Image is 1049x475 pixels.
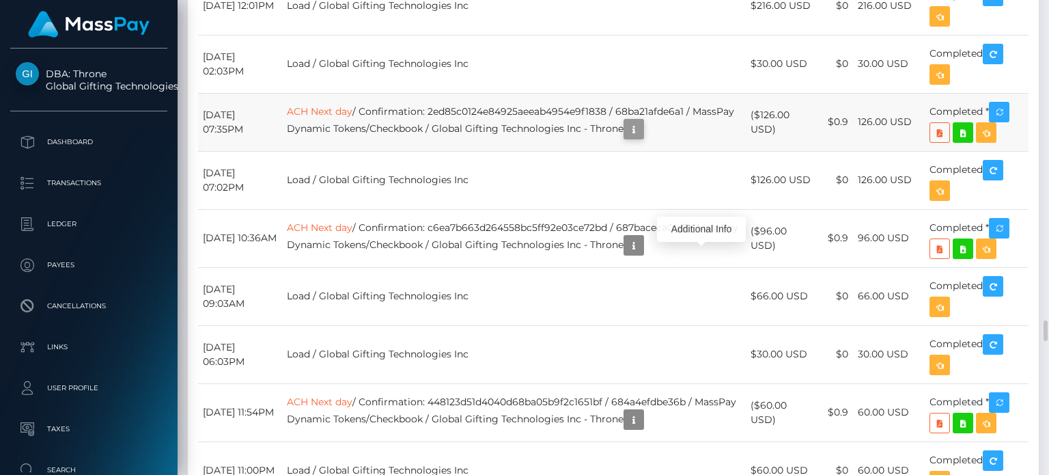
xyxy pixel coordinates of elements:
td: Completed [925,325,1029,383]
td: [DATE] 09:03AM [198,267,282,325]
span: DBA: Throne Global Gifting Technologies Inc [10,68,167,92]
td: $0.9 [818,93,853,151]
p: Links [16,337,162,357]
td: [DATE] 11:54PM [198,383,282,442]
td: Load / Global Gifting Technologies Inc [282,35,746,93]
p: Transactions [16,173,162,193]
td: $126.00 USD [746,151,818,209]
td: 66.00 USD [853,267,925,325]
a: Ledger [10,207,167,241]
td: ($96.00 USD) [746,209,818,267]
a: Cancellations [10,289,167,323]
td: [DATE] 02:03PM [198,35,282,93]
td: $30.00 USD [746,325,818,383]
td: [DATE] 07:35PM [198,93,282,151]
a: ACH Next day [287,396,352,408]
td: / Confirmation: 2ed85c0124e84925aeeab4954e9f1838 / 68ba21afde6a1 / MassPay Dynamic Tokens/Checkbo... [282,93,746,151]
td: $66.00 USD [746,267,818,325]
td: 126.00 USD [853,93,925,151]
td: / Confirmation: 448123d51d4040d68ba05b9f2c1651bf / 684a4efdbe36b / MassPay Dynamic Tokens/Checkbo... [282,383,746,442]
td: 126.00 USD [853,151,925,209]
td: $0 [818,35,853,93]
td: Load / Global Gifting Technologies Inc [282,325,746,383]
a: ACH Next day [287,105,352,118]
p: Dashboard [16,132,162,152]
p: Taxes [16,419,162,439]
p: Payees [16,255,162,275]
a: Links [10,330,167,364]
td: Completed * [925,209,1029,267]
td: [DATE] 10:36AM [198,209,282,267]
td: Completed * [925,383,1029,442]
td: / Confirmation: c6ea7b663d264558bc5ff92e03ce72bd / 687baceca0fe7 / MassPay Dynamic Tokens/Checkbo... [282,209,746,267]
td: Load / Global Gifting Technologies Inc [282,267,746,325]
td: Load / Global Gifting Technologies Inc [282,151,746,209]
td: ($126.00 USD) [746,93,818,151]
td: 30.00 USD [853,35,925,93]
td: $30.00 USD [746,35,818,93]
a: Taxes [10,412,167,446]
a: Transactions [10,166,167,200]
img: Global Gifting Technologies Inc [16,62,39,85]
div: Additional Info [657,217,746,242]
td: Completed * [925,93,1029,151]
td: $0 [818,151,853,209]
td: $0.9 [818,209,853,267]
td: Completed [925,35,1029,93]
td: ($60.00 USD) [746,383,818,442]
td: [DATE] 06:03PM [198,325,282,383]
td: 96.00 USD [853,209,925,267]
td: Completed [925,267,1029,325]
a: Payees [10,248,167,282]
td: $0 [818,325,853,383]
td: $0.9 [818,383,853,442]
a: User Profile [10,371,167,405]
a: Dashboard [10,125,167,159]
p: Ledger [16,214,162,234]
td: $0 [818,267,853,325]
td: 60.00 USD [853,383,925,442]
p: User Profile [16,378,162,398]
a: ACH Next day [287,221,352,234]
p: Cancellations [16,296,162,316]
td: [DATE] 07:02PM [198,151,282,209]
td: Completed [925,151,1029,209]
td: 30.00 USD [853,325,925,383]
img: MassPay Logo [28,11,150,38]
